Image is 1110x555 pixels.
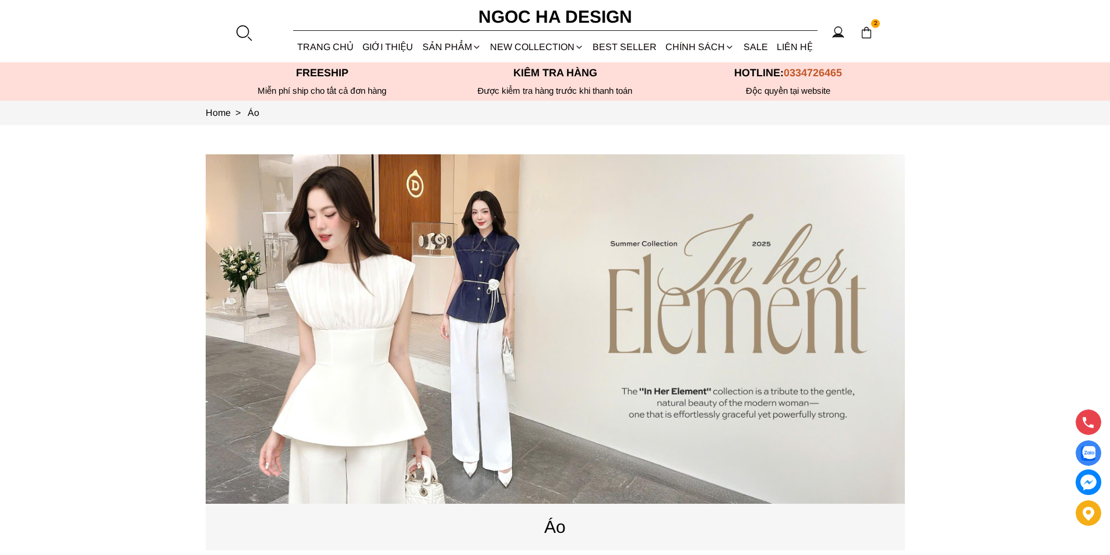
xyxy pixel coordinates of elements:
[739,31,772,62] a: SALE
[231,108,245,118] span: >
[248,108,259,118] a: Link to Áo
[661,31,739,62] div: Chính sách
[418,31,485,62] div: SẢN PHẨM
[784,67,842,79] span: 0334726465
[871,19,880,29] span: 2
[1081,446,1095,461] img: Display image
[206,67,439,79] p: Freeship
[672,67,905,79] p: Hotline:
[513,67,597,79] font: Kiểm tra hàng
[860,26,873,39] img: img-CART-ICON-ksit0nf1
[439,86,672,96] p: Được kiểm tra hàng trước khi thanh toán
[293,31,358,62] a: TRANG CHỦ
[1076,440,1101,466] a: Display image
[206,86,439,96] div: Miễn phí ship cho tất cả đơn hàng
[206,513,905,540] p: Áo
[589,31,661,62] a: BEST SELLER
[206,108,248,118] a: Link to Home
[1076,469,1101,495] a: messenger
[672,86,905,96] h6: Độc quyền tại website
[485,31,588,62] a: NEW COLLECTION
[772,31,817,62] a: LIÊN HỆ
[468,3,643,31] a: Ngoc Ha Design
[358,31,418,62] a: GIỚI THIỆU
